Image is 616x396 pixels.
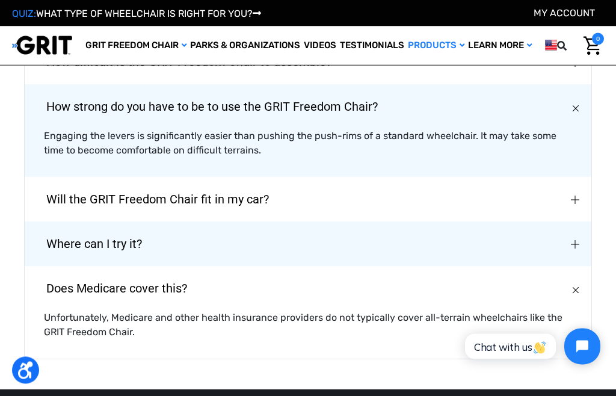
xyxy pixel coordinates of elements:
a: Testimonials [338,26,406,65]
img: Where can I try it? [571,241,579,249]
span: How strong do you have to be to use the GRIT Freedom Chair? [28,85,396,129]
a: Cart with 0 items [581,33,604,58]
p: Engaging the levers is significantly easier than pushing the push-rims of a standard wheelchair. ... [44,129,572,158]
img: Cart [584,37,601,55]
button: Where can I try it? [25,222,591,267]
button: How strong do you have to be to use the GRIT Freedom Chair? [25,85,591,129]
span: Does Medicare cover this? [28,267,205,311]
p: Unfortunately, Medicare and other health insurance providers do not typically cover all-terrain w... [44,311,572,340]
a: GRIT Freedom Chair [84,26,188,65]
img: Does Medicare cover this? [570,285,582,297]
button: Will the GRIT Freedom Chair fit in my car? [25,178,591,222]
button: Does Medicare cover this? [25,267,591,311]
iframe: Tidio Chat [452,318,611,375]
input: Search [574,33,581,58]
img: us.png [545,38,557,53]
a: Videos [302,26,338,65]
a: QUIZ:WHAT TYPE OF WHEELCHAIR IS RIGHT FOR YOU? [12,8,261,19]
img: GRIT All-Terrain Wheelchair and Mobility Equipment [12,36,72,55]
a: Parks & Organizations [188,26,302,65]
span: QUIZ: [12,8,36,19]
img: How strong do you have to be to use the GRIT Freedom Chair? [570,103,582,115]
a: Products [406,26,466,65]
a: Account [534,7,595,19]
span: Where can I try it? [28,223,160,266]
img: Will the GRIT Freedom Chair fit in my car? [571,196,579,205]
span: 0 [592,33,604,45]
span: Will the GRIT Freedom Chair fit in my car? [28,178,287,221]
a: Learn More [466,26,534,65]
